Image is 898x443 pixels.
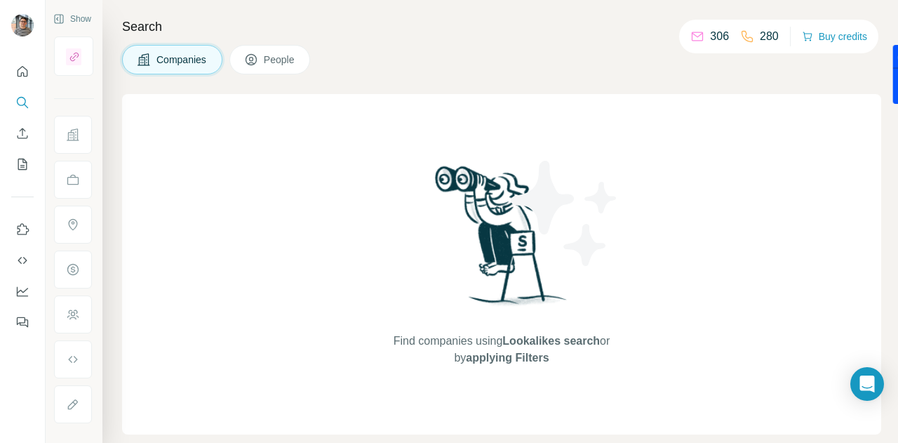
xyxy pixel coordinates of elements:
button: My lists [11,152,34,177]
span: Find companies using or by [389,333,614,366]
div: Open Intercom Messenger [850,367,884,401]
img: Surfe Illustration - Woman searching with binoculars [429,162,575,319]
span: Companies [156,53,208,67]
p: 280 [760,28,779,45]
img: Avatar [11,14,34,37]
span: Lookalikes search [502,335,600,347]
button: Feedback [11,310,34,335]
button: Use Surfe API [11,248,34,273]
button: Buy credits [802,27,867,46]
span: People [264,53,296,67]
button: Enrich CSV [11,121,34,146]
button: Dashboard [11,279,34,304]
img: Surfe Illustration - Stars [502,150,628,277]
span: applying Filters [466,352,549,364]
button: Quick start [11,59,34,84]
p: 306 [710,28,729,45]
button: Use Surfe on LinkedIn [11,217,34,242]
button: Show [43,8,101,29]
h4: Search [122,17,881,37]
button: Search [11,90,34,115]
